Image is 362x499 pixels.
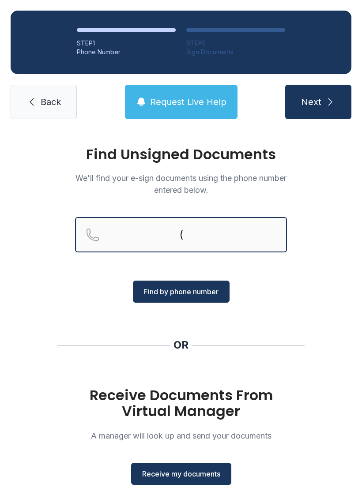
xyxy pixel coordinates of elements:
p: We'll find your e-sign documents using the phone number entered below. [75,172,287,196]
p: A manager will look up and send your documents [75,430,287,442]
div: Sign Documents [186,48,285,56]
span: Request Live Help [150,96,226,108]
span: Next [301,96,321,108]
div: STEP 1 [77,39,176,48]
div: OR [173,338,189,352]
span: Receive my documents [142,469,220,479]
div: Phone Number [77,48,176,56]
h1: Find Unsigned Documents [75,147,287,161]
div: STEP 2 [186,39,285,48]
span: Find by phone number [144,286,219,297]
h1: Receive Documents From Virtual Manager [75,387,287,419]
span: Back [41,96,61,108]
input: Reservation phone number [75,217,287,252]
